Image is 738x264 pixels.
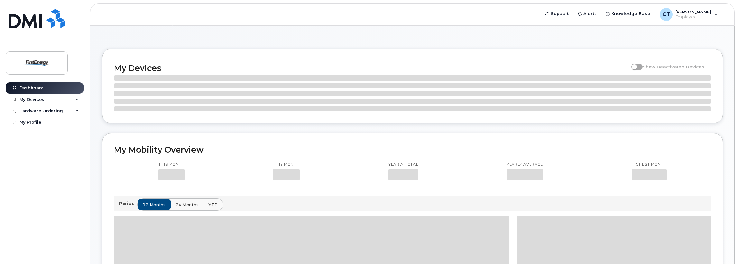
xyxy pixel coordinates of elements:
[158,162,185,167] p: This month
[208,202,218,208] span: YTD
[643,64,704,69] span: Show Deactivated Devices
[176,202,198,208] span: 24 months
[507,162,543,167] p: Yearly average
[273,162,300,167] p: This month
[388,162,418,167] p: Yearly total
[631,61,636,66] input: Show Deactivated Devices
[632,162,667,167] p: Highest month
[114,145,711,154] h2: My Mobility Overview
[114,63,628,73] h2: My Devices
[119,200,137,207] p: Period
